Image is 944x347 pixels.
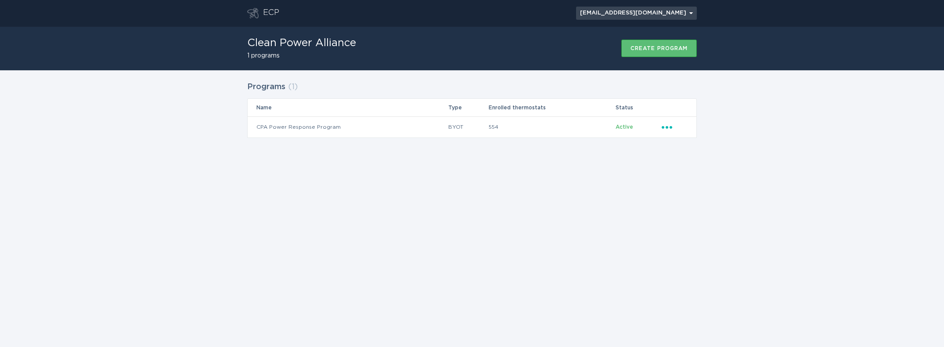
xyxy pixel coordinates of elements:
[580,11,693,16] div: [EMAIL_ADDRESS][DOMAIN_NAME]
[248,99,696,116] tr: Table Headers
[621,40,697,57] button: Create program
[488,99,615,116] th: Enrolled thermostats
[247,38,356,48] h1: Clean Power Alliance
[615,99,661,116] th: Status
[488,116,615,137] td: 554
[248,116,696,137] tr: fd2e451e0dc94a948c9a569b0b3ccf5d
[448,99,488,116] th: Type
[247,53,356,59] h2: 1 programs
[248,99,448,116] th: Name
[616,124,633,130] span: Active
[247,79,285,95] h2: Programs
[248,116,448,137] td: CPA Power Response Program
[448,116,488,137] td: BYOT
[576,7,697,20] div: Popover menu
[263,8,279,18] div: ECP
[662,122,688,132] div: Popover menu
[631,46,688,51] div: Create program
[247,8,259,18] button: Go to dashboard
[576,7,697,20] button: Open user account details
[288,83,298,91] span: ( 1 )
